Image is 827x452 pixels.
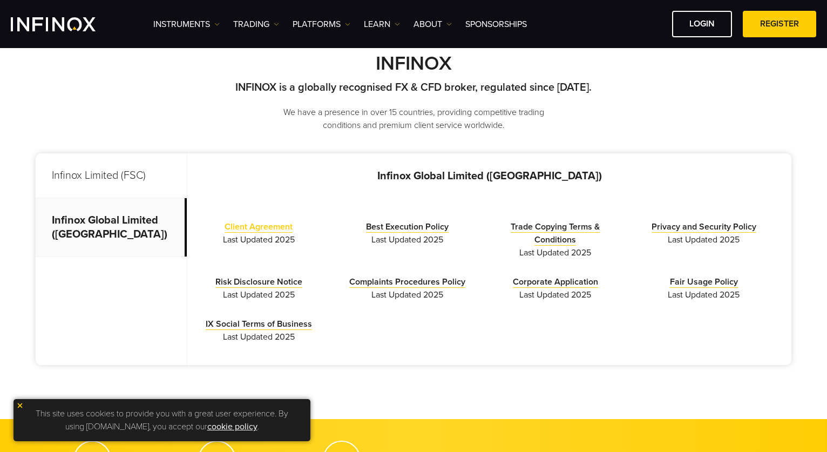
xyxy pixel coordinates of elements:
[366,221,449,233] a: Best Execution Policy
[349,276,465,288] a: Complaints Procedures Policy
[638,233,770,246] span: Last Updated 2025
[413,18,452,31] a: ABOUT
[36,153,187,198] p: Infinox Limited (FSC)
[215,276,302,288] a: Risk Disclosure Notice
[36,198,187,257] p: Infinox Global Limited ([GEOGRAPHIC_DATA])
[16,402,24,409] img: yellow close icon
[670,276,738,288] a: Fair Usage Policy
[465,18,527,31] a: SPONSORSHIPS
[341,233,473,246] span: Last Updated 2025
[11,17,121,31] a: INFINOX Logo
[341,288,473,301] span: Last Updated 2025
[376,52,452,75] strong: INFINOX
[153,18,220,31] a: Instruments
[513,276,598,288] a: Corporate Application
[193,330,325,343] span: Last Updated 2025
[193,233,325,246] span: Last Updated 2025
[225,221,293,233] a: Client Agreement
[265,106,562,132] p: We have a presence in over 15 countries, providing competitive trading conditions and premium cli...
[207,421,257,432] a: cookie policy
[206,319,312,330] a: IX Social Terms of Business
[743,11,816,37] a: REGISTER
[235,81,592,94] strong: INFINOX is a globally recognised FX & CFD broker, regulated since [DATE].
[490,288,622,301] span: Last Updated 2025
[187,170,791,183] p: Infinox Global Limited ([GEOGRAPHIC_DATA])
[293,18,350,31] a: PLATFORMS
[364,18,400,31] a: Learn
[638,288,770,301] span: Last Updated 2025
[490,246,622,259] span: Last Updated 2025
[193,288,325,301] span: Last Updated 2025
[233,18,279,31] a: TRADING
[672,11,732,37] a: LOGIN
[19,404,305,436] p: This site uses cookies to provide you with a great user experience. By using [DOMAIN_NAME], you a...
[511,221,600,246] a: Trade Copying Terms & Conditions
[652,221,756,233] a: Privacy and Security Policy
